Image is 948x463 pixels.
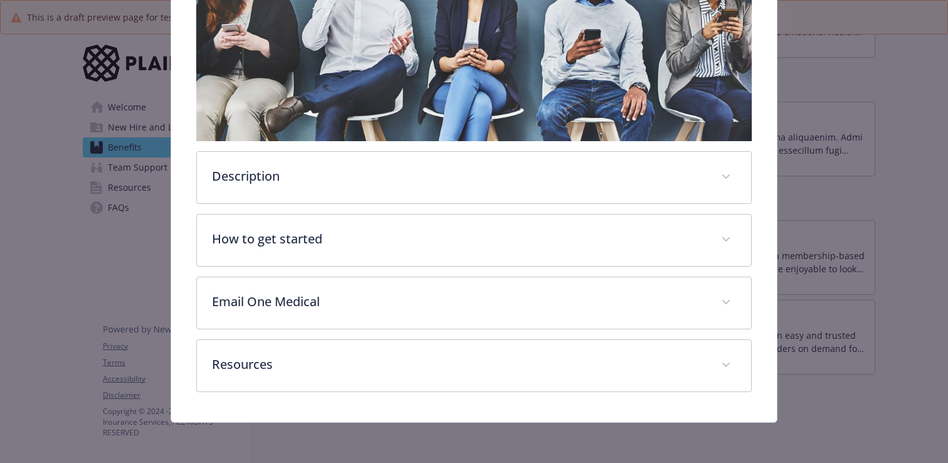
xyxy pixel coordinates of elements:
[197,340,751,391] div: Resources
[212,355,706,374] p: Resources
[212,167,706,186] p: Description
[212,292,706,311] p: Email One Medical
[197,277,751,329] div: Email One Medical
[212,230,706,248] p: How to get started
[197,152,751,203] div: Description
[197,215,751,266] div: How to get started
